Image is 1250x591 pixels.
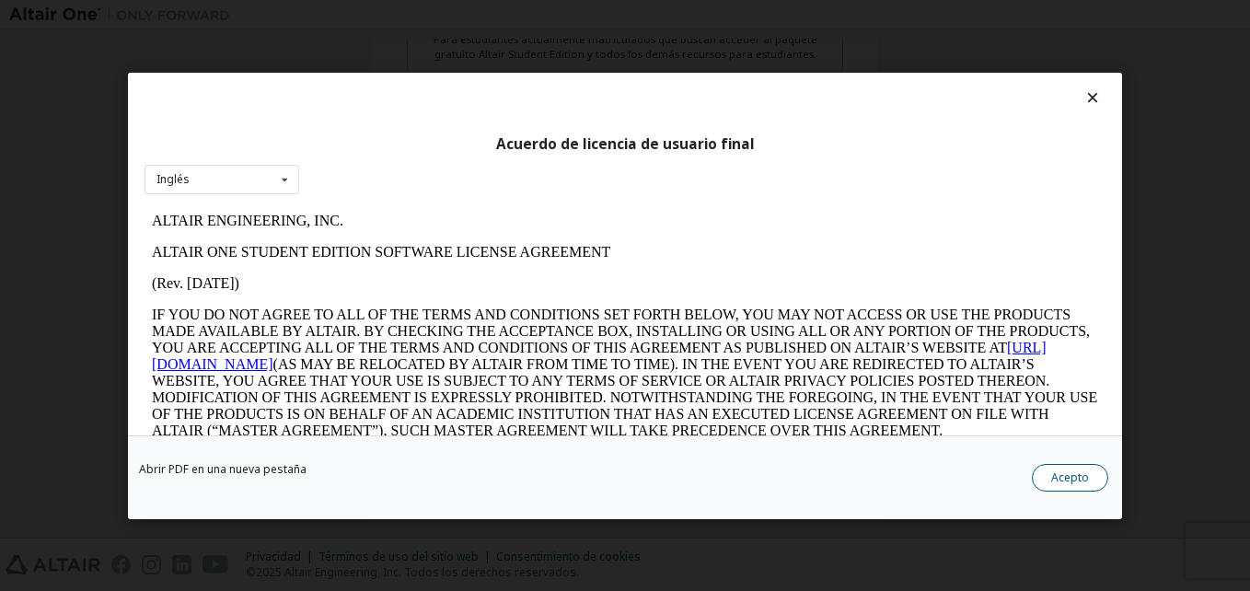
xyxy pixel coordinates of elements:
div: Inglés [156,174,190,185]
div: Acuerdo de licencia de usuario final [145,134,1105,153]
a: Abrir PDF en una nueva pestaña [139,463,307,474]
p: ALTAIR ENGINEERING, INC. [7,7,954,24]
p: This Altair One Student Edition Software License Agreement (“Agreement”) is between Altair Engine... [7,249,954,315]
button: Acepto [1032,463,1108,491]
p: IF YOU DO NOT AGREE TO ALL OF THE TERMS AND CONDITIONS SET FORTH BELOW, YOU MAY NOT ACCESS OR USE... [7,101,954,234]
p: ALTAIR ONE STUDENT EDITION SOFTWARE LICENSE AGREEMENT [7,39,954,55]
a: [URL][DOMAIN_NAME] [7,134,902,167]
p: (Rev. [DATE]) [7,70,954,87]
